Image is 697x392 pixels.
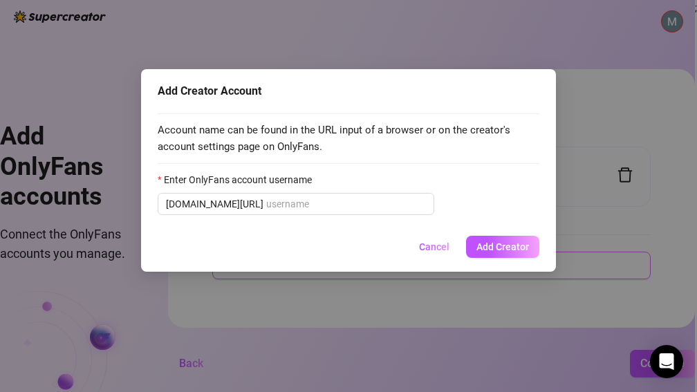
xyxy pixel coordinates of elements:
[166,196,263,212] span: [DOMAIN_NAME][URL]
[266,196,426,212] input: Enter OnlyFans account username
[158,172,321,187] label: Enter OnlyFans account username
[408,236,461,258] button: Cancel
[466,236,539,258] button: Add Creator
[650,345,683,378] div: Open Intercom Messenger
[158,83,539,100] div: Add Creator Account
[476,241,529,252] span: Add Creator
[419,241,449,252] span: Cancel
[158,122,539,155] span: Account name can be found in the URL input of a browser or on the creator's account settings page...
